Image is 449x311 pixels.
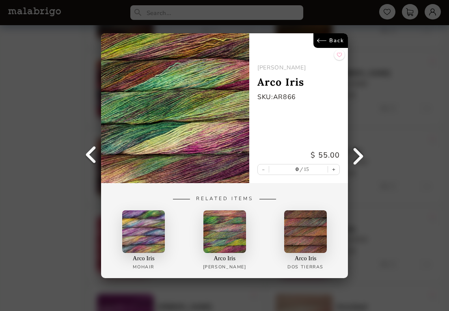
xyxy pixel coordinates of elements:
a: Arco IrisDos Tierras [267,210,344,274]
a: Back [313,33,348,48]
img: 0.jpg [122,210,165,253]
button: + [328,164,339,175]
img: 0.jpg [203,210,246,253]
p: $ 55.00 [257,150,340,160]
p: [PERSON_NAME] [257,64,340,71]
label: 15 [299,166,309,172]
img: 0.jpg [284,210,327,253]
p: SKU: AR866 [257,93,340,102]
p: MOHAIR [133,263,154,270]
p: [PERSON_NAME] [203,263,246,270]
p: Arco Iris [257,76,340,89]
img: Arco Iris [101,33,249,183]
p: Arco Iris [214,255,235,261]
p: Arco Iris [133,255,155,261]
a: Arco Iris[PERSON_NAME] [186,210,263,274]
p: Dos Tierras [287,263,324,270]
p: Related Items [141,195,308,202]
p: Arco Iris [295,255,317,261]
a: Arco IrisMOHAIR [105,210,182,274]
